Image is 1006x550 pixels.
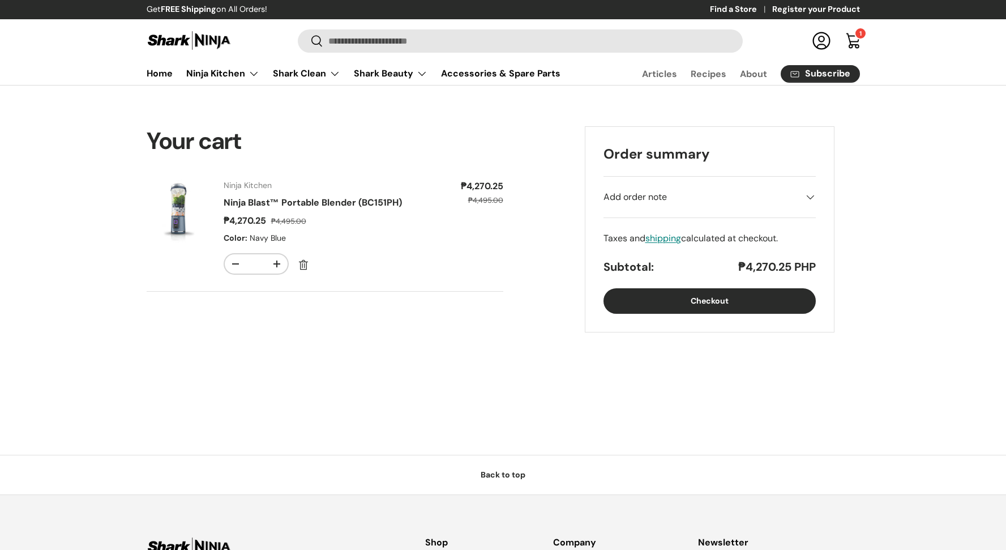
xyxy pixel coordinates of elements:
[147,126,503,157] h1: Your cart
[347,62,434,85] summary: Shark Beauty
[224,215,269,227] dd: ₱4,270.25
[147,3,267,16] p: Get on All Orders!
[224,180,425,191] div: Ninja Kitchen
[805,69,850,78] span: Subscribe
[147,29,232,52] img: Shark Ninja Philippines
[691,63,726,85] a: Recipes
[698,536,860,549] h2: Newsletter
[645,232,681,244] a: shipping
[859,29,862,37] span: 1
[271,216,306,226] s: ₱4,495.00
[147,62,173,84] a: Home
[740,63,767,85] a: About
[468,195,503,205] s: ₱4,495.00
[186,62,259,85] a: Ninja Kitchen
[246,254,266,274] input: Quantity
[293,255,314,275] a: Remove
[710,3,772,16] a: Find a Store
[179,62,266,85] summary: Ninja Kitchen
[266,62,347,85] summary: Shark Clean
[603,259,654,275] h3: Subtotal:
[147,62,560,85] nav: Primary
[781,65,860,83] a: Subscribe
[147,180,210,243] img: Ninja Blast™ Portable Blender (BC151PH)
[224,197,402,208] a: Ninja Blast™ Portable Blender (BC151PH)
[642,63,677,85] a: Articles
[161,4,216,14] strong: FREE Shipping
[603,288,816,314] button: Checkout
[438,180,503,193] dd: ₱4,270.25
[772,3,860,16] a: Register your Product
[603,190,667,204] span: Add order note
[273,62,340,85] a: Shark Clean
[224,233,247,243] strong: Color:
[354,62,427,85] a: Shark Beauty
[615,62,860,85] nav: Secondary
[603,232,816,245] div: Taxes and calculated at checkout.
[603,145,816,163] h2: Order summary
[738,259,816,275] p: ₱4,270.25 PHP
[250,233,286,243] dd: Navy Blue
[441,62,560,84] a: Accessories & Spare Parts
[603,177,816,218] summary: Add order note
